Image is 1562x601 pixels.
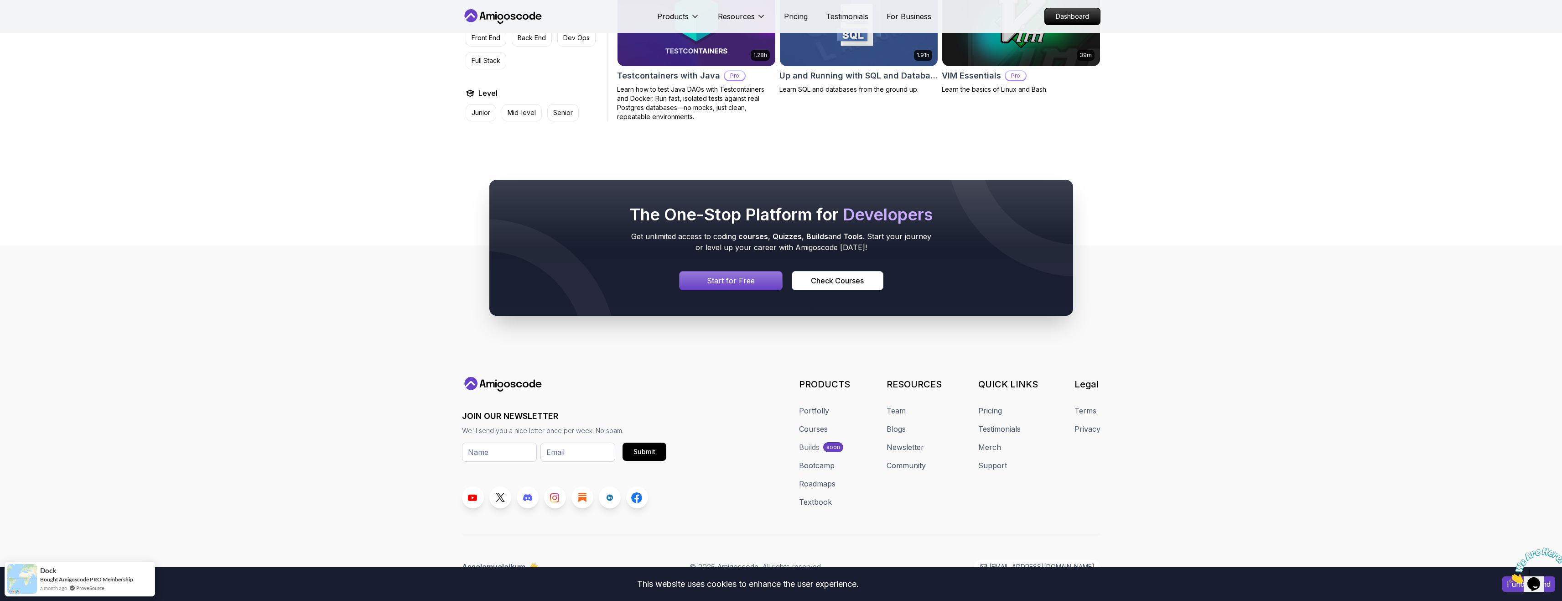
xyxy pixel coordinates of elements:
button: Dev Ops [557,29,596,47]
a: Testimonials [978,423,1021,434]
button: Back End [512,29,552,47]
div: Submit [633,447,655,456]
p: 39m [1079,52,1092,59]
a: Twitter link [489,486,511,508]
a: Courses page [792,271,883,290]
h2: Testcontainers with Java [617,69,720,82]
div: Builds [799,442,820,453]
img: Chat attention grabber [4,4,60,40]
p: Learn the basics of Linux and Bash. [942,85,1100,94]
p: We'll send you a nice letter once per week. No spam. [462,426,666,435]
button: Front End [466,29,506,47]
button: Check Courses [792,271,883,290]
span: courses [738,232,768,241]
p: Back End [518,33,546,42]
button: Full Stack [466,52,506,69]
span: Bought [40,576,58,583]
p: © 2025 Amigoscode. All rights reserved. [690,561,823,572]
span: Tools [843,232,863,241]
a: Dashboard [1044,8,1100,25]
p: Mid-level [508,108,536,117]
a: ProveSource [76,584,104,592]
a: Community [887,460,926,471]
span: 👋 [529,561,538,573]
span: Dock [40,567,56,575]
h2: Level [478,88,498,99]
span: Builds [806,232,828,241]
input: Name [462,443,537,462]
p: Dev Ops [563,33,590,42]
a: For Business [887,11,931,22]
p: Full Stack [472,56,500,65]
p: Pro [1006,71,1026,80]
button: Accept cookies [1502,576,1555,592]
span: 1 [4,4,7,11]
div: This website uses cookies to enhance the user experience. [7,574,1489,594]
p: Front End [472,33,500,42]
a: Textbook [799,496,832,507]
p: Pro [725,71,745,80]
p: Senior [553,108,573,117]
a: Terms [1074,405,1096,416]
button: Mid-level [502,104,542,121]
span: a month ago [40,584,67,592]
p: 1.28h [753,52,767,59]
a: Testimonials [826,11,868,22]
h3: Legal [1074,378,1100,391]
a: Portfolly [799,405,829,416]
a: Discord link [517,486,539,508]
span: Developers [843,204,933,225]
img: provesource social proof notification image [7,564,37,594]
input: Email [540,443,615,462]
p: 1.91h [917,52,929,59]
h2: VIM Essentials [942,69,1001,82]
a: LinkedIn link [599,486,621,508]
p: Resources [718,11,755,22]
h2: The One-Stop Platform for [628,205,934,224]
button: Products [657,11,700,29]
p: soon [826,444,840,451]
p: Learn how to test Java DAOs with Testcontainers and Docker. Run fast, isolated tests against real... [617,85,776,121]
p: Learn SQL and databases from the ground up. [779,85,938,94]
a: Youtube link [462,486,484,508]
p: Assalamualaikum [462,561,538,572]
p: Dashboard [1045,8,1100,25]
button: Senior [547,104,579,121]
span: Quizzes [773,232,802,241]
h3: QUICK LINKS [978,378,1038,391]
a: Privacy [1074,423,1100,434]
a: Blogs [887,423,906,434]
a: Pricing [978,405,1002,416]
a: Merch [978,442,1001,453]
a: Bootcamp [799,460,835,471]
button: Resources [718,11,766,29]
p: Junior [472,108,490,117]
a: Blog link [571,486,593,508]
h3: PRODUCTS [799,378,850,391]
iframe: chat widget [1505,544,1562,587]
button: Junior [466,104,496,121]
div: Check Courses [811,275,864,286]
a: Amigoscode PRO Membership [59,576,133,583]
h3: JOIN OUR NEWSLETTER [462,410,666,423]
p: Start for Free [707,275,755,286]
p: [EMAIL_ADDRESS][DOMAIN_NAME] [989,562,1095,571]
a: Newsletter [887,442,924,453]
a: Signin page [679,271,783,290]
p: Get unlimited access to coding , , and . Start your journey or level up your career with Amigosco... [628,231,934,253]
a: [EMAIL_ADDRESS][DOMAIN_NAME] [974,560,1100,574]
a: Support [978,460,1007,471]
h2: Up and Running with SQL and Databases [779,69,938,82]
a: Courses [799,423,828,434]
button: Submit [623,443,666,461]
a: Roadmaps [799,478,835,489]
p: Pricing [784,11,808,22]
h3: RESOURCES [887,378,942,391]
a: Instagram link [544,486,566,508]
a: Team [887,405,906,416]
p: Products [657,11,689,22]
a: Facebook link [626,486,648,508]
